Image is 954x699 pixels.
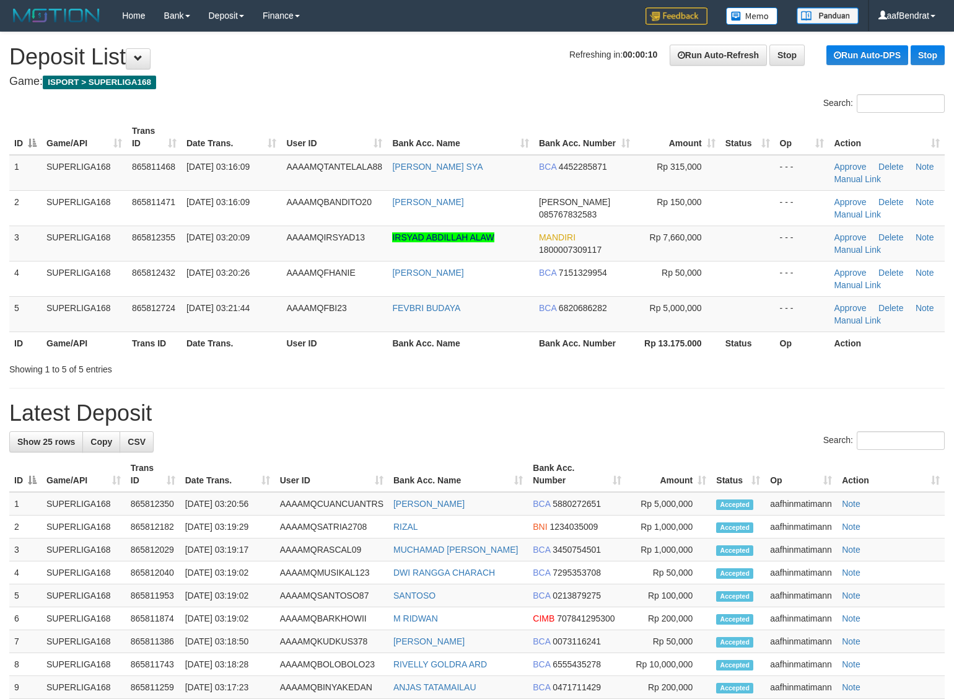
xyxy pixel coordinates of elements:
td: SUPERLIGA168 [42,653,126,676]
label: Search: [823,431,945,450]
span: Copy 6820686282 to clipboard [559,303,607,313]
span: Accepted [716,545,753,556]
span: Accepted [716,568,753,579]
a: Note [842,613,860,623]
span: Accepted [716,660,753,670]
a: RIZAL [393,522,418,532]
td: 3 [9,226,42,261]
td: 7 [9,630,42,653]
strong: 00:00:10 [623,50,657,59]
a: Note [916,197,934,207]
td: Rp 1,000,000 [626,539,712,561]
a: Note [916,162,934,172]
span: CIMB [533,613,554,623]
span: BCA [533,659,550,669]
th: Action: activate to sort column ascending [829,120,945,155]
span: BCA [539,162,556,172]
a: Manual Link [834,174,881,184]
th: Bank Acc. Name [387,332,533,354]
th: Action [829,332,945,354]
span: Copy [90,437,112,447]
span: Copy 0213879275 to clipboard [553,591,601,600]
td: SUPERLIGA168 [42,607,126,630]
td: AAAAMQCUANCUANTRS [275,492,388,516]
span: Copy 1800007309117 to clipboard [539,245,602,255]
span: Copy 3450754501 to clipboard [553,545,601,555]
a: [PERSON_NAME] [392,197,463,207]
span: Show 25 rows [17,437,75,447]
td: Rp 200,000 [626,607,712,630]
td: 5 [9,584,42,607]
span: Copy 7151329954 to clipboard [559,268,607,278]
span: Copy 0073116241 to clipboard [553,636,601,646]
span: Copy 6555435278 to clipboard [553,659,601,669]
span: [DATE] 03:21:44 [186,303,250,313]
th: Action: activate to sort column ascending [837,457,945,492]
td: 8 [9,653,42,676]
td: 865812182 [126,516,180,539]
th: Bank Acc. Name: activate to sort column ascending [387,120,533,155]
span: [PERSON_NAME] [539,197,610,207]
th: Op: activate to sort column ascending [765,457,837,492]
span: ISPORT > SUPERLIGA168 [43,76,156,89]
td: 3 [9,539,42,561]
a: Manual Link [834,209,881,219]
th: Game/API [42,332,127,354]
span: Rp 7,660,000 [650,232,702,242]
td: [DATE] 03:19:02 [180,607,275,630]
td: 865811953 [126,584,180,607]
th: Trans ID: activate to sort column ascending [126,457,180,492]
span: 865811471 [132,197,175,207]
td: 4 [9,561,42,584]
span: AAAAMQIRSYAD13 [286,232,365,242]
a: DWI RANGGA CHARACH [393,568,495,578]
a: M RIDWAN [393,613,438,623]
td: SUPERLIGA168 [42,261,127,296]
th: Game/API: activate to sort column ascending [42,457,126,492]
div: Showing 1 to 5 of 5 entries [9,358,388,376]
td: - - - [775,261,829,296]
th: Trans ID: activate to sort column ascending [127,120,182,155]
span: AAAAMQFBI23 [286,303,346,313]
td: 5 [9,296,42,332]
td: AAAAMQBARKHOWII [275,607,388,630]
a: Delete [878,303,903,313]
span: Accepted [716,591,753,602]
th: Amount: activate to sort column ascending [635,120,720,155]
span: 865812724 [132,303,175,313]
td: [DATE] 03:18:28 [180,653,275,676]
th: Status [720,332,775,354]
a: Note [916,303,934,313]
a: FEVBRI BUDAYA [392,303,460,313]
a: [PERSON_NAME] [393,499,465,509]
a: Show 25 rows [9,431,83,452]
span: Copy 085767832583 to clipboard [539,209,597,219]
a: Note [842,682,860,692]
td: SUPERLIGA168 [42,676,126,699]
td: Rp 10,000,000 [626,653,712,676]
td: SUPERLIGA168 [42,190,127,226]
span: Copy 1234035009 to clipboard [550,522,598,532]
a: ANJAS TATAMAILAU [393,682,476,692]
th: Bank Acc. Name: activate to sort column ascending [388,457,528,492]
th: ID [9,332,42,354]
td: aafhinmatimann [765,607,837,630]
td: Rp 200,000 [626,676,712,699]
td: Rp 1,000,000 [626,516,712,539]
span: AAAAMQBANDITO20 [286,197,371,207]
img: Feedback.jpg [645,7,707,25]
td: Rp 5,000,000 [626,492,712,516]
span: Copy 7295353708 to clipboard [553,568,601,578]
th: ID: activate to sort column descending [9,120,42,155]
a: Approve [834,232,866,242]
span: BCA [533,636,550,646]
img: Button%20Memo.svg [726,7,778,25]
a: IRSYAD ABDILLAH ALAW [392,232,494,242]
th: Op [775,332,829,354]
td: aafhinmatimann [765,561,837,584]
td: 865812029 [126,539,180,561]
a: Note [842,568,860,578]
a: Note [842,591,860,600]
a: Note [916,232,934,242]
span: Accepted [716,499,753,510]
